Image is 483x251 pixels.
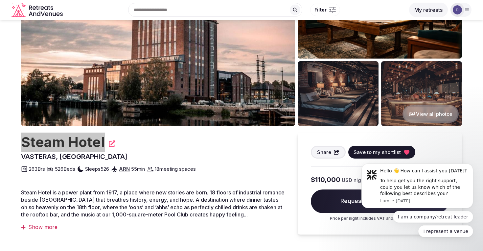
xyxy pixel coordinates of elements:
span: Sleeps 526 [85,165,109,172]
h2: Steam Hotel [21,133,105,152]
span: Request availability & pricing [311,189,449,213]
button: View all photos [402,105,459,123]
button: My retreats [409,3,448,17]
span: 55 min [131,165,145,172]
span: VASTERAS, [GEOGRAPHIC_DATA] [21,153,127,161]
img: dee [453,5,462,14]
p: Price per night includes VAT and all applicable fees [311,216,449,221]
button: Save to my shortlist [348,146,415,159]
button: Filter [310,4,340,16]
span: 526 Beds [55,165,75,172]
span: 263 Brs [29,165,45,172]
button: Share [311,146,346,159]
iframe: Intercom notifications message [352,127,483,248]
img: Venue gallery photo [298,61,379,126]
span: Filter [314,7,327,13]
span: Steam Hotel is a power plant from 1917, a place where new stories are born. 18 floors of industri... [21,189,285,218]
span: USD [342,177,352,184]
a: Visit the homepage [11,3,64,17]
svg: Retreats and Venues company logo [11,3,64,17]
a: ARN [119,166,130,172]
span: Share [317,149,331,156]
div: Show more [21,223,285,231]
span: $110,000 [311,175,340,184]
a: My retreats [409,7,448,13]
img: Venue gallery photo [381,61,462,126]
span: 18 meeting spaces [155,165,196,172]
